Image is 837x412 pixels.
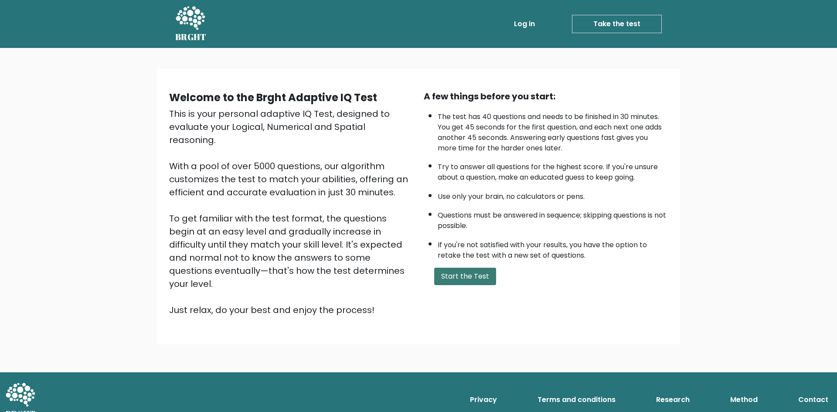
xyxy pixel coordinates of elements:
[169,107,413,317] div: This is your personal adaptive IQ Test, designed to evaluate your Logical, Numerical and Spatial ...
[438,187,668,202] li: Use only your brain, no calculators or pens.
[795,391,832,409] a: Contact
[438,206,668,231] li: Questions must be answered in sequence; skipping questions is not possible.
[534,391,619,409] a: Terms and conditions
[653,391,693,409] a: Research
[175,32,207,42] h5: BRGHT
[438,235,668,261] li: If you're not satisfied with your results, you have the option to retake the test with a new set ...
[510,15,538,33] a: Log in
[438,107,668,153] li: The test has 40 questions and needs to be finished in 30 minutes. You get 45 seconds for the firs...
[438,157,668,183] li: Try to answer all questions for the highest score. If you're unsure about a question, make an edu...
[175,3,207,44] a: BRGHT
[572,15,662,33] a: Take the test
[434,268,496,285] button: Start the Test
[727,391,761,409] a: Method
[466,391,500,409] a: Privacy
[424,90,668,103] div: A few things before you start:
[169,90,377,105] b: Welcome to the Brght Adaptive IQ Test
